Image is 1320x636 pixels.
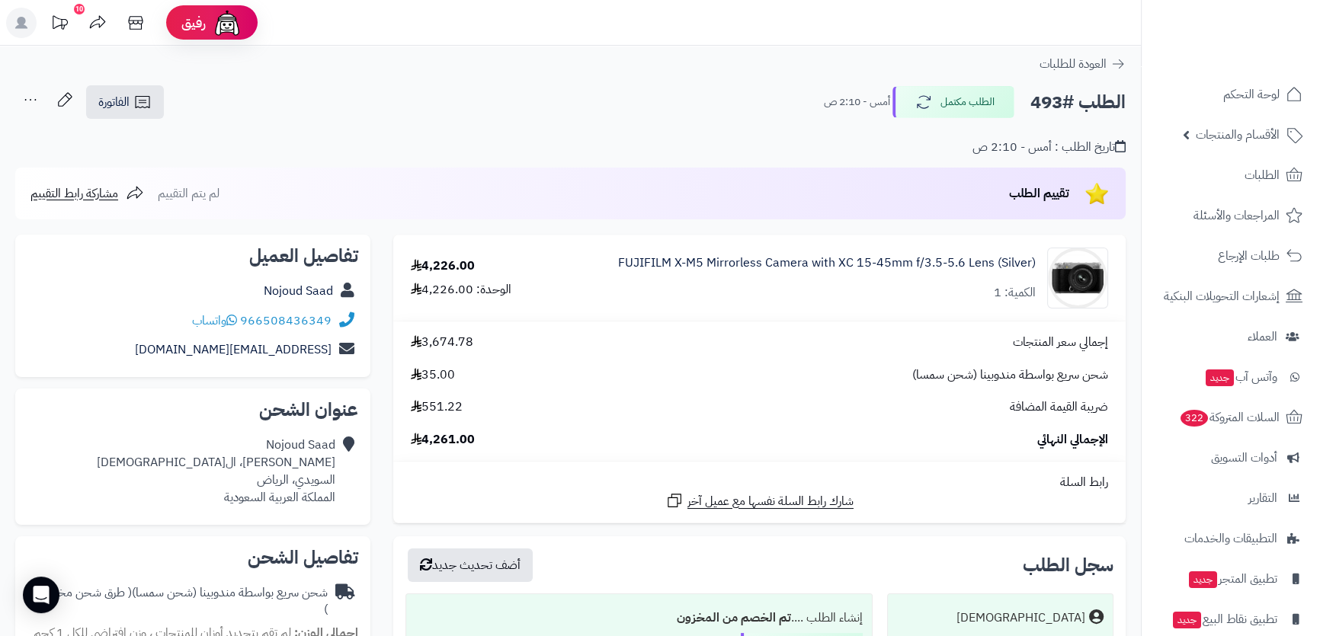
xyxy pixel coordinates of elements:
[665,491,854,510] a: شارك رابط السلة نفسها مع عميل آخر
[1009,184,1069,203] span: تقييم الطلب
[135,340,332,359] a: [EMAIL_ADDRESS][DOMAIN_NAME]
[1204,366,1277,388] span: وآتس آب
[1010,398,1108,416] span: ضريبة القيمة المضافة
[1151,76,1311,113] a: لوحة التحكم
[1179,407,1280,428] span: السلات المتروكة
[972,139,1126,156] div: تاريخ الطلب : أمس - 2:10 ص
[74,4,85,14] div: 10
[411,431,475,449] span: 4,261.00
[687,493,854,510] span: شارك رابط السلة نفسها مع عميل آخر
[411,366,455,384] span: 35.00
[264,282,333,300] a: Nojoud Saad
[30,583,328,619] span: ( طرق شحن مخصصة )
[86,85,164,119] a: الفاتورة
[399,474,1120,491] div: رابط السلة
[1151,197,1311,234] a: المراجعات والأسئلة
[98,93,130,111] span: الفاتورة
[1151,318,1311,355] a: العملاء
[1216,15,1306,47] img: logo-2.png
[1248,326,1277,347] span: العملاء
[27,548,358,567] h2: تفاصيل الشحن
[411,334,473,351] span: 3,674.78
[1189,571,1217,588] span: جديد
[27,247,358,265] h2: تفاصيل العميل
[1151,520,1311,557] a: التطبيقات والخدمات
[912,366,1108,384] span: شحن سريع بواسطة مندوبينا (شحن سمسا)
[1171,609,1277,630] span: تطبيق نقاط البيع
[415,603,863,633] div: إنشاء الطلب ....
[181,14,206,32] span: رفيق
[618,254,1036,272] a: FUJIFILM X-M5 Mirrorless Camera with XC 15-45mm f/3.5-5.6 Lens (Silver)
[1211,447,1277,468] span: أدوات التسويق
[1248,487,1277,509] span: التقارير
[1184,528,1277,549] span: التطبيقات والخدمات
[892,86,1014,118] button: الطلب مكتمل
[1151,359,1311,395] a: وآتس آبجديد
[27,401,358,419] h2: عنوان الشحن
[1245,165,1280,186] span: الطلبات
[1040,55,1126,73] a: العودة للطلبات
[994,284,1036,302] div: الكمية: 1
[30,184,118,203] span: مشاركة رابط التقييم
[1151,399,1311,436] a: السلات المتروكة322
[1151,278,1311,315] a: إشعارات التحويلات البنكية
[408,548,533,582] button: أضف تحديث جديد
[411,257,475,275] div: 4,226.00
[1013,334,1108,351] span: إجمالي سعر المنتجات
[1037,431,1108,449] span: الإجمالي النهائي
[27,584,328,619] div: شحن سريع بواسطة مندوبينا (شحن سمسا)
[240,312,332,330] a: 966508436349
[1179,409,1209,427] span: 322
[30,184,144,203] a: مشاركة رابط التقييم
[1196,124,1280,145] span: الأقسام والمنتجات
[1151,561,1311,597] a: تطبيق المتجرجديد
[1193,205,1280,226] span: المراجعات والأسئلة
[824,94,890,110] small: أمس - 2:10 ص
[1040,55,1107,73] span: العودة للطلبات
[1048,248,1107,308] img: 1732790138-1-90x90.jpg
[97,436,335,506] div: Nojoud Saad [PERSON_NAME]، ال[DEMOGRAPHIC_DATA] السويدي، الرياض المملكة العربية السعودية
[411,281,511,299] div: الوحدة: 4,226.00
[677,609,791,627] b: تم الخصم من المخزون
[956,609,1085,627] div: [DEMOGRAPHIC_DATA]
[212,8,242,38] img: ai-face.png
[1030,87,1126,118] h2: الطلب #493
[23,577,59,613] div: Open Intercom Messenger
[411,398,463,416] span: 551.22
[1218,245,1280,267] span: طلبات الإرجاع
[1223,84,1280,105] span: لوحة التحكم
[192,312,237,330] a: واتساب
[1151,157,1311,193] a: الطلبات
[1151,238,1311,274] a: طلبات الإرجاع
[1173,612,1201,628] span: جديد
[158,184,219,203] span: لم يتم التقييم
[1151,439,1311,476] a: أدوات التسويق
[1187,568,1277,590] span: تطبيق المتجر
[1151,480,1311,516] a: التقارير
[40,8,78,42] a: تحديثات المنصة
[1023,556,1113,574] h3: سجل الطلب
[1206,369,1234,386] span: جديد
[1164,286,1280,307] span: إشعارات التحويلات البنكية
